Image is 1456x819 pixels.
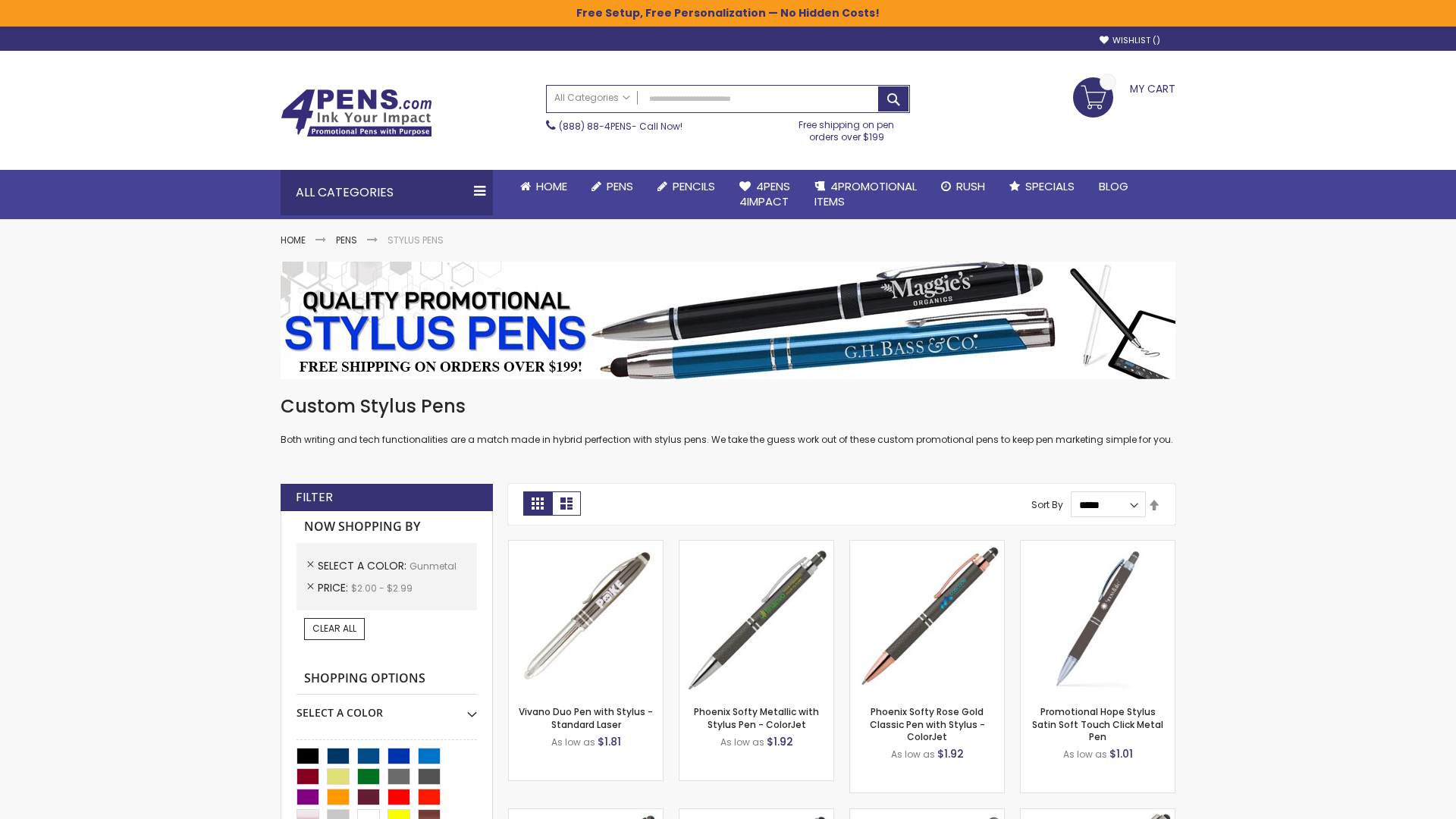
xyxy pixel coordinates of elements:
span: Blog [1099,178,1128,194]
a: Clear All [304,618,365,639]
strong: Now Shopping by [297,511,477,543]
img: Stylus Pens [281,262,1175,379]
div: All Categories [281,170,493,215]
span: Pens [607,178,633,194]
a: Rush [929,170,997,203]
span: 4PROMOTIONAL ITEMS [814,178,917,209]
span: As low as [551,736,595,748]
span: As low as [891,748,935,761]
img: Phoenix Softy Metallic with Stylus Pen - ColorJet-Gunmetal [679,541,833,695]
a: Phoenix Softy Rose Gold Classic Pen with Stylus - ColorJet [870,705,985,742]
span: Pencils [673,178,715,194]
div: Free shipping on pen orders over $199 [783,113,911,143]
strong: Grid [523,491,552,516]
a: Pencils [645,170,727,203]
a: Promotional Hope Stylus Satin Soft Touch Click Metal Pen-Gunmetal [1021,540,1175,553]
span: 4Pens 4impact [739,178,790,209]
span: All Categories [554,92,630,104]
span: $1.81 [598,734,621,749]
a: Wishlist [1100,35,1160,46]
a: Home [281,234,306,246]
h1: Custom Stylus Pens [281,394,1175,419]
span: Clear All [312,622,356,635]
span: - Call Now! [559,120,682,133]
span: As low as [1063,748,1107,761]
a: (888) 88-4PENS [559,120,632,133]
strong: Stylus Pens [388,234,444,246]
a: Pens [579,170,645,203]
img: Promotional Hope Stylus Satin Soft Touch Click Metal Pen-Gunmetal [1021,541,1175,695]
a: Pens [336,234,357,246]
a: Specials [997,170,1087,203]
div: Select A Color [297,695,477,720]
label: Sort By [1031,498,1063,511]
span: $2.00 - $2.99 [351,582,413,595]
span: Home [536,178,567,194]
a: Home [508,170,579,203]
span: Select A Color [318,558,409,573]
span: Price [318,580,351,595]
strong: Filter [296,489,333,506]
span: $1.92 [937,746,964,761]
span: Rush [956,178,985,194]
span: Specials [1025,178,1075,194]
span: As low as [720,736,764,748]
div: Both writing and tech functionalities are a match made in hybrid perfection with stylus pens. We ... [281,394,1175,447]
a: 4Pens4impact [727,170,802,219]
a: Phoenix Softy Metallic with Stylus Pen - ColorJet [694,705,819,730]
a: Blog [1087,170,1141,203]
a: Phoenix Softy Metallic with Stylus Pen - ColorJet-Gunmetal [679,540,833,553]
img: Phoenix Softy Rose Gold Classic Pen with Stylus - ColorJet-Gunmetal [850,541,1004,695]
a: Phoenix Softy Rose Gold Classic Pen with Stylus - ColorJet-Gunmetal [850,540,1004,553]
img: Vivano Duo Pen with Stylus - Standard Laser-Gunmetal [509,541,663,695]
span: $1.92 [767,734,793,749]
span: Gunmetal [409,560,457,573]
a: Vivano Duo Pen with Stylus - Standard Laser [519,705,653,730]
span: $1.01 [1109,746,1133,761]
a: All Categories [547,86,638,111]
a: 4PROMOTIONALITEMS [802,170,929,219]
img: 4Pens Custom Pens and Promotional Products [281,89,432,137]
a: Vivano Duo Pen with Stylus - Standard Laser-Gunmetal [509,540,663,553]
a: Promotional Hope Stylus Satin Soft Touch Click Metal Pen [1032,705,1163,742]
strong: Shopping Options [297,663,477,695]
